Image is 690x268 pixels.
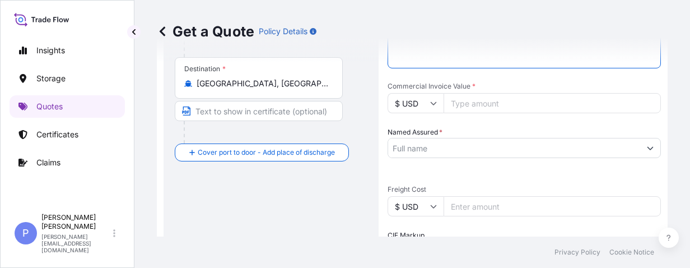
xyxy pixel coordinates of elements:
p: Policy Details [259,26,307,37]
span: P [22,228,29,239]
a: Insights [10,39,125,62]
p: Claims [36,157,60,168]
button: Show suggestions [640,138,660,158]
div: Destination [184,64,226,73]
span: Commercial Invoice Value [388,82,661,91]
p: Storage [36,73,66,84]
p: Get a Quote [157,22,254,40]
a: Privacy Policy [554,248,600,257]
input: Type amount [444,93,661,113]
input: Enter amount [444,196,661,216]
button: Cover port to door - Add place of discharge [175,144,349,161]
a: Storage [10,67,125,90]
p: Certificates [36,129,78,140]
input: Destination [197,78,329,89]
a: Cookie Notice [609,248,654,257]
p: Quotes [36,101,63,112]
span: Freight Cost [388,185,661,194]
span: Cover port to door - Add place of discharge [198,147,335,158]
input: Full name [388,138,640,158]
p: [PERSON_NAME][EMAIL_ADDRESS][DOMAIN_NAME] [41,233,111,253]
p: [PERSON_NAME] [PERSON_NAME] [41,213,111,231]
label: Named Assured [388,127,442,138]
p: Insights [36,45,65,56]
a: Claims [10,151,125,174]
input: Text to appear on certificate [175,101,343,121]
a: Quotes [10,95,125,118]
a: Certificates [10,123,125,146]
label: CIF Markup [388,230,425,241]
